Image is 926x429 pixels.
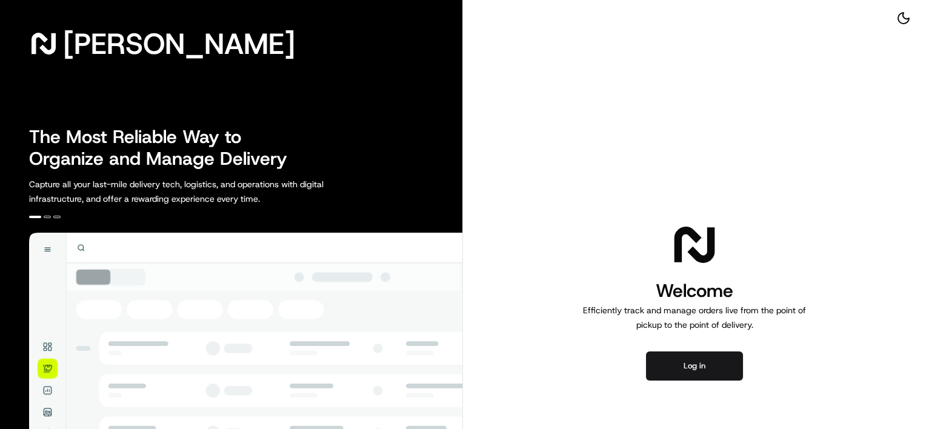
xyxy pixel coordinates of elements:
[63,32,295,56] span: [PERSON_NAME]
[29,126,301,170] h2: The Most Reliable Way to Organize and Manage Delivery
[578,303,811,332] p: Efficiently track and manage orders live from the point of pickup to the point of delivery.
[646,351,743,381] button: Log in
[29,177,378,206] p: Capture all your last-mile delivery tech, logistics, and operations with digital infrastructure, ...
[578,279,811,303] h1: Welcome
